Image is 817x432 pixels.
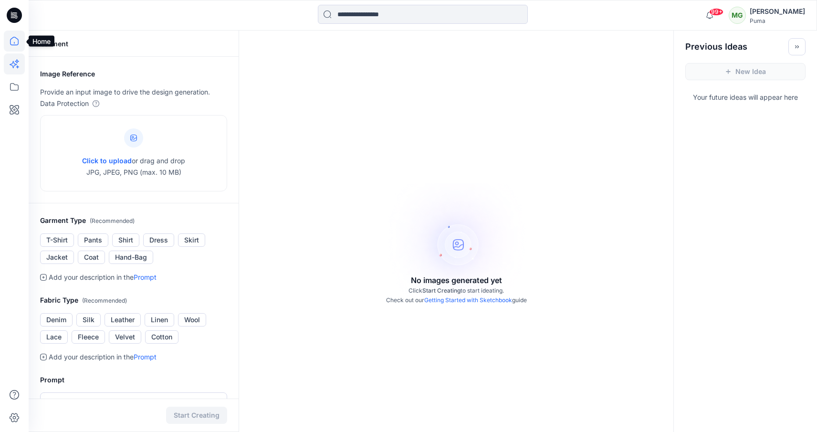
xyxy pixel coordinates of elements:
[78,251,105,264] button: Coat
[134,273,157,281] a: Prompt
[82,155,185,178] p: or drag and drop JPG, JPEG, PNG (max. 10 MB)
[422,287,461,294] span: Start Creating
[49,351,157,363] p: Add your description in the
[685,41,747,53] h2: Previous Ideas
[750,17,805,24] div: Puma
[674,88,817,103] p: Your future ideas will appear here
[105,313,141,327] button: Leather
[40,233,74,247] button: T-Shirt
[90,217,135,224] span: ( Recommended )
[40,313,73,327] button: Denim
[145,330,178,344] button: Cotton
[72,330,105,344] button: Fleece
[709,8,723,16] span: 99+
[750,6,805,17] div: [PERSON_NAME]
[143,233,174,247] button: Dress
[40,68,227,80] h2: Image Reference
[145,313,174,327] button: Linen
[178,313,206,327] button: Wool
[40,215,227,227] h2: Garment Type
[112,233,139,247] button: Shirt
[134,353,157,361] a: Prompt
[178,233,205,247] button: Skirt
[76,313,101,327] button: Silk
[40,251,74,264] button: Jacket
[78,233,108,247] button: Pants
[40,98,89,109] p: Data Protection
[82,157,132,165] span: Click to upload
[40,374,227,386] h2: Prompt
[109,251,153,264] button: Hand-Bag
[386,286,527,305] p: Click to start ideating. Check out our guide
[411,274,502,286] p: No images generated yet
[109,330,141,344] button: Velvet
[40,86,227,98] p: Provide an input image to drive the design generation.
[40,330,68,344] button: Lace
[40,295,227,306] h2: Fabric Type
[424,296,512,304] a: Getting Started with Sketchbook
[788,38,806,55] button: Toggle idea bar
[82,297,127,304] span: ( Recommended )
[49,272,157,283] p: Add your description in the
[729,7,746,24] div: MG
